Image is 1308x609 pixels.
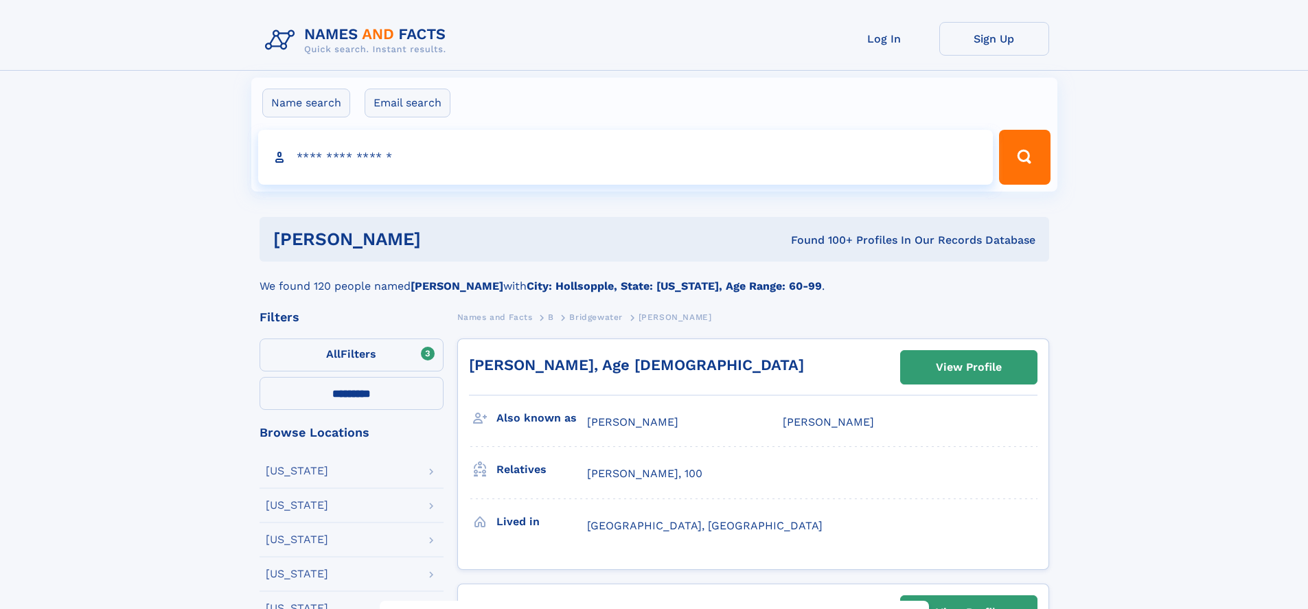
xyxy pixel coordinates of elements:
h3: Lived in [496,510,587,533]
div: Browse Locations [260,426,444,439]
label: Filters [260,338,444,371]
span: All [326,347,341,360]
a: Bridgewater [569,308,623,325]
span: B [548,312,554,322]
div: [US_STATE] [266,500,328,511]
span: [PERSON_NAME] [783,415,874,428]
div: View Profile [936,352,1002,383]
a: B [548,308,554,325]
h3: Relatives [496,458,587,481]
a: Log In [829,22,939,56]
a: View Profile [901,351,1037,384]
div: [US_STATE] [266,568,328,579]
span: [PERSON_NAME] [587,415,678,428]
b: City: Hollsopple, State: [US_STATE], Age Range: 60-99 [527,279,822,292]
input: search input [258,130,994,185]
div: Found 100+ Profiles In Our Records Database [606,233,1035,248]
img: Logo Names and Facts [260,22,457,59]
b: [PERSON_NAME] [411,279,503,292]
label: Email search [365,89,450,117]
h1: [PERSON_NAME] [273,231,606,248]
div: Filters [260,311,444,323]
a: Names and Facts [457,308,533,325]
span: Bridgewater [569,312,623,322]
label: Name search [262,89,350,117]
span: [GEOGRAPHIC_DATA], [GEOGRAPHIC_DATA] [587,519,823,532]
a: [PERSON_NAME], 100 [587,466,702,481]
span: [PERSON_NAME] [639,312,712,322]
div: We found 120 people named with . [260,262,1049,295]
div: [US_STATE] [266,466,328,476]
button: Search Button [999,130,1050,185]
a: [PERSON_NAME], Age [DEMOGRAPHIC_DATA] [469,356,804,374]
div: [US_STATE] [266,534,328,545]
h3: Also known as [496,406,587,430]
a: Sign Up [939,22,1049,56]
